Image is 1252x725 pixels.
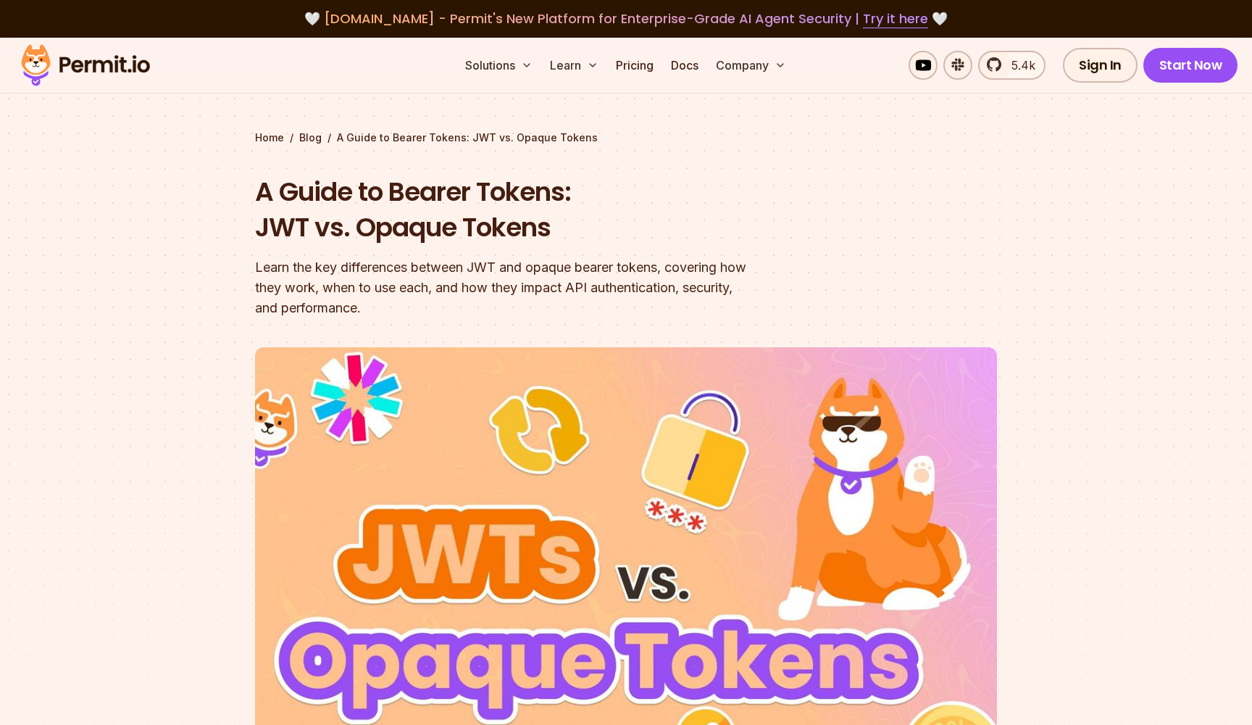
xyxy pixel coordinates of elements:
[863,9,928,28] a: Try it here
[255,130,997,145] div: / /
[1143,48,1238,83] a: Start Now
[459,51,538,80] button: Solutions
[255,174,811,246] h1: A Guide to Bearer Tokens: JWT vs. Opaque Tokens
[1003,57,1035,74] span: 5.4k
[35,9,1217,29] div: 🤍 🤍
[710,51,792,80] button: Company
[14,41,156,90] img: Permit logo
[544,51,604,80] button: Learn
[665,51,704,80] a: Docs
[610,51,659,80] a: Pricing
[978,51,1046,80] a: 5.4k
[255,257,811,318] div: Learn the key differences between JWT and opaque bearer tokens, covering how they work, when to u...
[299,130,322,145] a: Blog
[1063,48,1138,83] a: Sign In
[255,130,284,145] a: Home
[324,9,928,28] span: [DOMAIN_NAME] - Permit's New Platform for Enterprise-Grade AI Agent Security |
